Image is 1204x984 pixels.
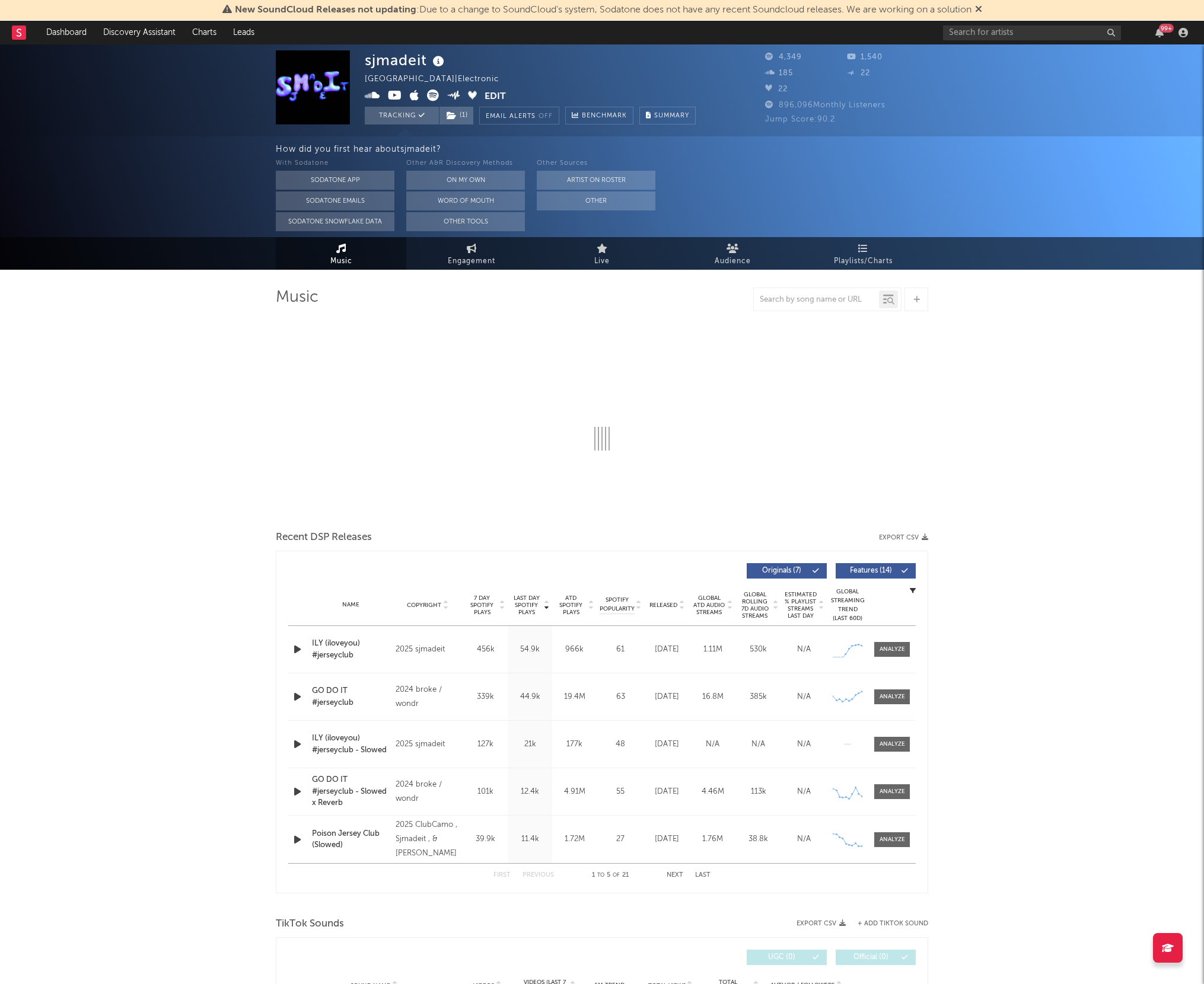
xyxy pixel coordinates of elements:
div: 4.91M [555,786,594,798]
span: 22 [847,69,870,77]
div: N/A [738,739,778,750]
div: 456k [466,644,505,656]
a: Music [276,237,406,270]
div: 177k [555,739,594,750]
div: Global Streaming Trend (Last 60D) [830,587,865,623]
div: [GEOGRAPHIC_DATA] | Electronic [365,72,512,87]
a: ILY (iloveyou) #jerseyclub [312,638,390,661]
span: Music [330,254,352,269]
div: N/A [784,739,824,750]
div: 48 [600,739,641,750]
button: Edit [485,90,506,104]
button: Sodatone Snowflake Data [276,212,394,231]
div: N/A [784,644,824,656]
button: (1) [439,107,473,124]
span: Live [594,254,610,269]
a: Discovery Assistant [95,21,184,44]
div: 385k [738,691,778,703]
button: Features(14) [836,563,916,579]
div: [DATE] [647,691,687,703]
div: Other Sources [537,156,655,171]
span: 896,096 Monthly Listeners [765,101,886,109]
div: [DATE] [647,739,687,750]
div: Other A&R Discovery Methods [406,156,525,171]
button: Other Tools [406,212,525,231]
button: Last [695,872,711,878]
input: Search for artists [943,25,1121,40]
span: to [597,873,604,878]
a: GO DO IT #jerseyclub [312,685,390,708]
button: Next [667,872,683,878]
div: With Sodatone [276,156,394,171]
button: Word Of Mouth [406,191,525,210]
a: Live [537,237,667,270]
div: 55 [600,786,641,798]
button: Export CSV [797,920,846,927]
div: 2025 ClubCamo , Sjmadeit , & [PERSON_NAME] [396,818,460,861]
span: Official ( 0 ) [843,954,898,961]
div: 1.76M [693,833,732,845]
span: Playlists/Charts [834,254,893,269]
span: Audience [715,254,751,269]
span: 1,540 [847,53,883,61]
div: N/A [784,786,824,798]
button: Email AlertsOff [479,107,559,124]
button: Sodatone App [276,171,394,190]
div: 21k [511,739,549,750]
div: GO DO IT #jerseyclub - Slowed x Reverb [312,774,390,809]
span: Released [649,602,677,609]
span: New SoundCloud Releases not updating [235,5,416,15]
div: 39.9k [466,833,505,845]
span: 7 Day Spotify Plays [466,595,498,616]
button: UGC(0) [747,950,827,965]
button: Artist on Roster [537,171,655,190]
span: 185 [765,69,793,77]
div: 19.4M [555,691,594,703]
button: Summary [639,107,696,124]
a: Playlists/Charts [798,237,928,270]
div: 127k [466,739,505,750]
div: 27 [600,833,641,845]
div: 63 [600,691,641,703]
span: Copyright [407,602,441,609]
div: 530k [738,644,778,656]
span: Dismiss [975,5,982,15]
a: Charts [184,21,225,44]
a: Poison Jersey Club (Slowed) [312,828,390,851]
div: N/A [784,691,824,703]
span: Recent DSP Releases [276,531,372,545]
span: Global Rolling 7D Audio Streams [738,591,771,619]
div: N/A [693,739,732,750]
div: 2024 broke / wondr [396,683,460,711]
div: 38.8k [738,833,778,845]
span: 22 [765,85,788,93]
span: UGC ( 0 ) [754,954,809,961]
input: Search by song name or URL [754,295,879,305]
button: 99+ [1155,28,1164,37]
a: Benchmark [565,107,633,124]
button: Official(0) [836,950,916,965]
span: Engagement [448,254,495,269]
a: ILY (iloveyou) #jerseyclub - Slowed [312,733,390,756]
div: [DATE] [647,644,687,656]
span: Global ATD Audio Streams [693,595,725,616]
a: Dashboard [38,21,95,44]
span: Originals ( 7 ) [754,567,809,574]
span: Estimated % Playlist Streams Last Day [784,591,817,619]
span: ( 1 ) [439,107,474,124]
div: 2024 broke / wondr [396,778,460,806]
span: of [613,873,620,878]
div: 12.4k [511,786,549,798]
div: Name [312,600,390,609]
button: Previous [523,872,554,878]
button: On My Own [406,171,525,190]
div: 61 [600,644,641,656]
button: First [493,872,511,878]
span: ATD Spotify Plays [555,595,587,616]
button: Tracking [365,107,439,124]
div: 2025 sjmadeit [396,737,460,752]
div: [DATE] [647,833,687,845]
